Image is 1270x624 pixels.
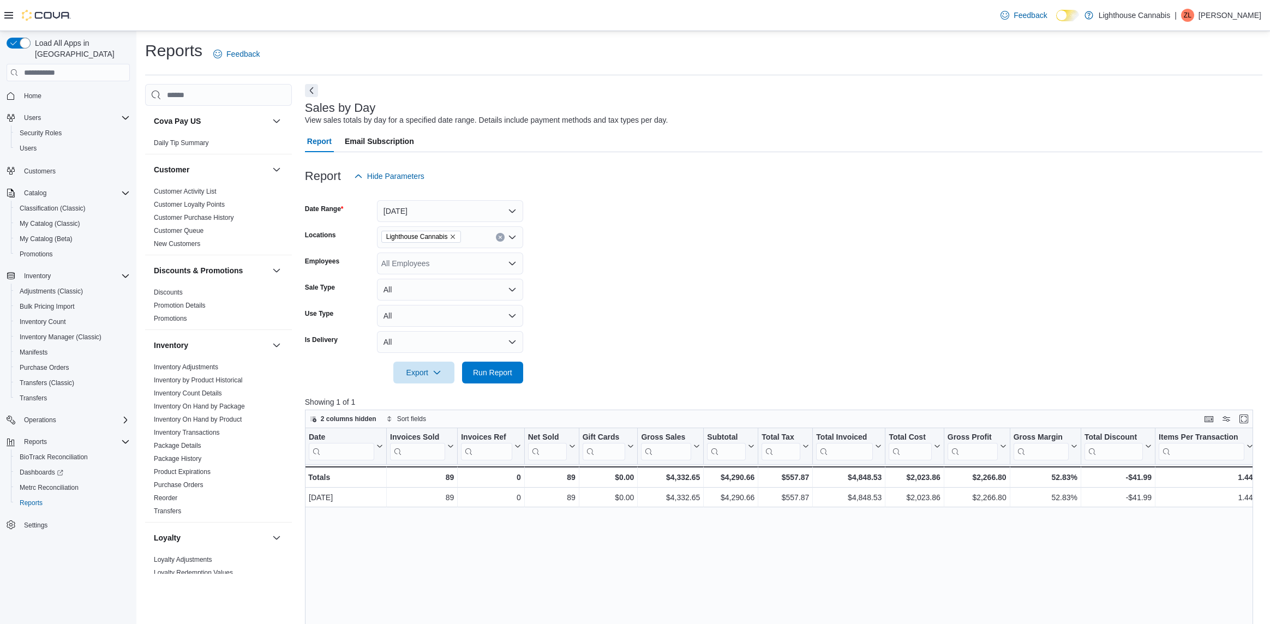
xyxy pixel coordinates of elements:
[397,415,426,423] span: Sort fields
[305,309,333,318] label: Use Type
[154,507,181,515] a: Transfers
[308,471,383,484] div: Totals
[462,362,523,383] button: Run Report
[15,466,68,479] a: Dashboards
[377,331,523,353] button: All
[154,455,201,463] a: Package History
[1085,491,1152,504] div: -$41.99
[20,435,130,448] span: Reports
[145,185,292,255] div: Customer
[948,433,1007,460] button: Gross Profit
[450,233,456,240] button: Remove Lighthouse Cannabis from selection in this group
[1013,433,1068,460] div: Gross Margin
[528,471,575,484] div: 89
[377,305,523,327] button: All
[154,363,218,371] a: Inventory Adjustments
[305,205,344,213] label: Date Range
[11,449,134,465] button: BioTrack Reconciliation
[154,187,217,196] span: Customer Activity List
[20,164,130,177] span: Customers
[15,315,70,328] a: Inventory Count
[20,250,53,259] span: Promotions
[390,491,454,504] div: 89
[20,165,60,178] a: Customers
[762,471,809,484] div: $557.87
[1099,9,1171,22] p: Lighthouse Cannabis
[154,428,220,437] span: Inventory Transactions
[1085,471,1152,484] div: -$41.99
[20,302,75,311] span: Bulk Pricing Import
[305,412,381,425] button: 2 columns hidden
[305,84,318,97] button: Next
[528,433,575,460] button: Net Sold
[11,345,134,360] button: Manifests
[641,433,700,460] button: Gross Sales
[15,285,87,298] a: Adjustments (Classic)
[209,43,264,65] a: Feedback
[889,433,940,460] button: Total Cost
[582,433,634,460] button: Gift Cards
[305,397,1262,407] p: Showing 1 of 1
[154,441,201,450] span: Package Details
[382,412,430,425] button: Sort fields
[20,413,130,427] span: Operations
[762,433,800,460] div: Total Tax
[15,346,130,359] span: Manifests
[1013,471,1077,484] div: 52.83%
[948,491,1007,504] div: $2,266.80
[154,164,268,175] button: Customer
[154,468,211,476] a: Product Expirations
[145,553,292,584] div: Loyalty
[11,247,134,262] button: Promotions
[154,403,245,410] a: Inventory On Hand by Package
[154,556,212,563] a: Loyalty Adjustments
[582,433,625,443] div: Gift Cards
[15,346,52,359] a: Manifests
[7,83,130,561] nav: Complex example
[11,360,134,375] button: Purchase Orders
[390,471,454,484] div: 89
[15,331,106,344] a: Inventory Manager (Classic)
[154,213,234,222] span: Customer Purchase History
[154,302,206,309] a: Promotion Details
[1014,491,1077,504] div: 52.83%
[309,491,383,504] div: [DATE]
[15,481,83,494] a: Metrc Reconciliation
[154,532,268,543] button: Loyalty
[11,125,134,141] button: Security Roles
[20,129,62,137] span: Security Roles
[473,367,512,378] span: Run Report
[154,481,203,489] span: Purchase Orders
[154,481,203,489] a: Purchase Orders
[154,265,268,276] button: Discounts & Promotions
[11,465,134,480] a: Dashboards
[20,269,130,283] span: Inventory
[707,433,746,460] div: Subtotal
[24,113,41,122] span: Users
[1159,433,1244,443] div: Items Per Transaction
[154,188,217,195] a: Customer Activity List
[309,433,383,460] button: Date
[496,233,505,242] button: Clear input
[1159,471,1253,484] div: 1.44
[15,217,130,230] span: My Catalog (Classic)
[15,127,66,140] a: Security Roles
[24,189,46,197] span: Catalog
[2,88,134,104] button: Home
[154,568,233,577] span: Loyalty Redemption Values
[15,466,130,479] span: Dashboards
[15,248,130,261] span: Promotions
[15,361,74,374] a: Purchase Orders
[154,376,243,384] a: Inventory by Product Historical
[154,494,177,502] a: Reorder
[461,433,512,460] div: Invoices Ref
[20,483,79,492] span: Metrc Reconciliation
[305,101,376,115] h3: Sales by Day
[154,200,225,209] span: Customer Loyalty Points
[11,480,134,495] button: Metrc Reconciliation
[345,130,414,152] span: Email Subscription
[2,268,134,284] button: Inventory
[386,231,448,242] span: Lighthouse Cannabis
